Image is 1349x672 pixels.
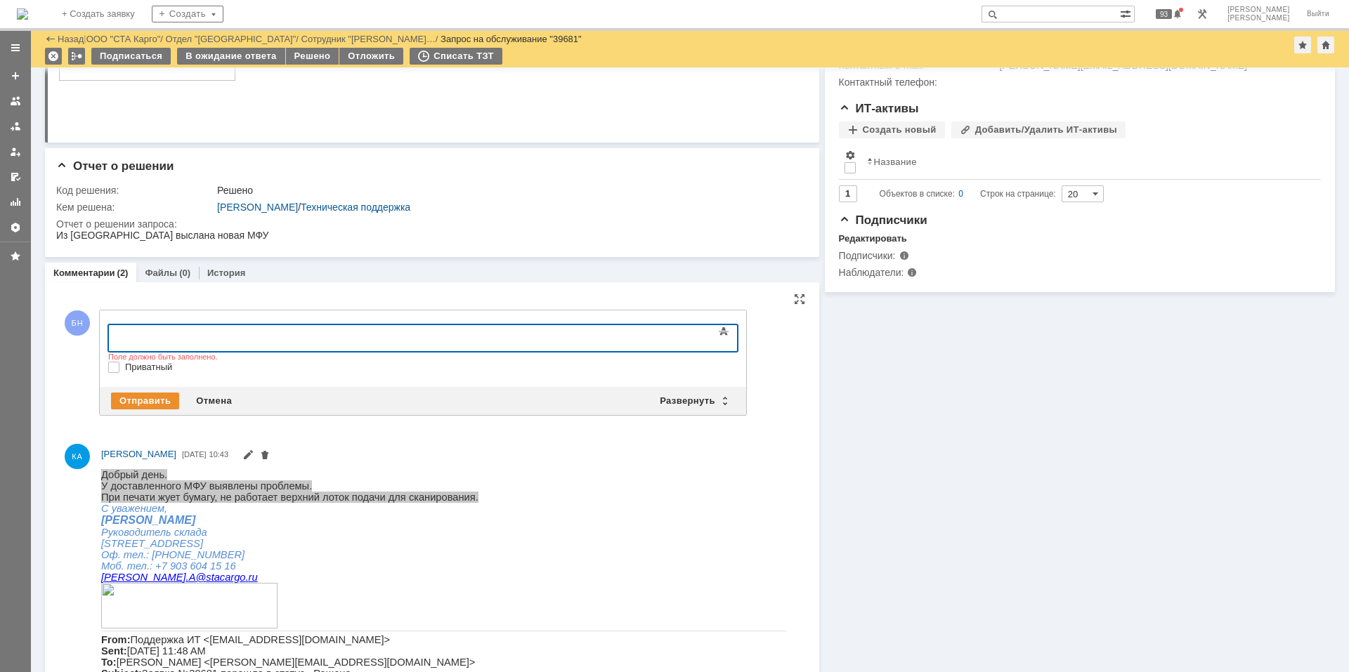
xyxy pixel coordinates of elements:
span: Ваша заявка решена. Оцените качество решения заявки, нажав на соответствующую кнопку (после выста... [14,246,671,271]
span: sta [55,551,67,561]
a: Создать заявку [4,65,27,87]
span: com [115,551,132,561]
a: 4 [140,298,145,310]
a: 5 [178,298,183,310]
span: БН [65,310,90,336]
a: Заявки в моей ответственности [4,115,27,138]
th: Название [861,144,1310,180]
div: Название [874,157,917,167]
span: TotalGroup [38,561,90,573]
div: На всю страницу [794,294,805,305]
div: Решено [217,185,797,196]
span: С уважением, [14,475,74,485]
span: Объектов в списке: [880,189,955,199]
div: Наблюдатели: [839,267,980,278]
i: . [38,561,93,573]
div: Поле должно быть заполнено. [108,352,738,362]
a: Техническая поддержка [301,202,410,213]
i: - [34,561,38,573]
div: / [217,202,797,213]
span: ИТ-активы [839,102,919,115]
span: com [93,561,112,573]
div: Редактировать [839,233,907,244]
div: / [166,34,301,44]
span: Внешний телефон: [PHONE_NUMBER] (доб.110 или 107) [14,539,267,550]
span: [PERSON_NAME] [1227,14,1290,22]
span: Служба поддержки ООО «СТА Карго» [14,486,181,496]
div: Сделать домашней страницей [1317,37,1334,53]
div: (2) [117,268,129,278]
a: 39681 [73,246,104,258]
span: 903 604 15 16 [69,91,135,103]
a: Настройки [4,216,27,239]
a: Файлы [145,268,177,278]
a: Назад [58,34,84,44]
div: Подписчики: [839,250,980,261]
span: Отчет о решении [14,419,96,430]
a: [PERSON_NAME] заявка не решена [14,328,188,340]
a: 2 [64,298,70,310]
span: [PERSON_NAME] [101,449,176,459]
div: | [84,33,86,44]
a: Отчеты [4,191,27,213]
span: Настройки [845,150,856,161]
span: Показать панель инструментов [715,323,732,340]
div: Код решения: [56,185,214,196]
span: Отчет о решении [56,159,174,173]
a: support@sta-totalgroup.com [14,551,132,561]
span: 1 [26,298,32,310]
span: 10:43 [209,450,229,459]
span: Здравствуйте, [PERSON_NAME]! [14,221,185,233]
span: [DATE] [182,450,207,459]
div: Кем решена: [56,202,214,213]
span: ru [148,226,157,237]
a: STA-TotalGroup.com [14,561,111,573]
span: Подписчики [839,213,927,227]
a: Заявки на командах [4,90,27,112]
div: / [86,34,166,44]
div: Контактный телефон: [839,77,997,88]
div: Работа с массовостью [68,48,85,65]
label: Приватный [125,362,735,373]
span: Тема [14,376,37,388]
span: . [145,226,148,237]
a: Сотрудник "[PERSON_NAME]… [301,34,436,44]
span: 39681 [76,246,104,258]
i: Строк на странице: [880,185,1056,202]
span: Редактировать [242,451,254,462]
a: Отдел "[GEOGRAPHIC_DATA]" [166,34,296,44]
span: . [85,226,88,237]
span: totalgroup [70,551,112,561]
div: Удалить [45,48,62,65]
span: Внутренний телефон: 110 [14,497,133,508]
span: A [88,226,95,237]
span: Данное сообщение было сгенерировано автоматически и содержит конфиденциальную информацию. Пересыл... [14,598,554,608]
div: Создать [152,6,223,22]
a: Мои согласования [4,166,27,188]
a: Мои заявки [4,140,27,163]
span: Внутренний телефон Поддержки 1С: 107 [14,518,200,529]
span: Удалить [259,451,271,462]
span: Расширенный поиск [1120,6,1134,20]
span: 93 [1156,9,1172,19]
span: МФУ 2035 коясера [107,376,197,388]
div: Отчет о решении запроса: [56,218,800,230]
a: 3 [102,298,107,310]
a: Перейти в интерфейс администратора [1194,6,1211,22]
div: Запрос на обслуживание "39681" [441,34,582,44]
span: 903 604 15 16 [69,204,135,215]
span: stacargo [105,226,144,237]
a: Комментарии [53,268,115,278]
a: [PERSON_NAME] [101,447,176,461]
a: Перейти на домашнюю страницу [17,8,28,20]
span: @ [94,103,105,114]
span: @ [94,226,105,237]
div: / [301,34,441,44]
span: [PERSON_NAME] [1227,6,1290,14]
div: (0) [179,268,190,278]
a: История [207,268,245,278]
span: . [85,103,88,114]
